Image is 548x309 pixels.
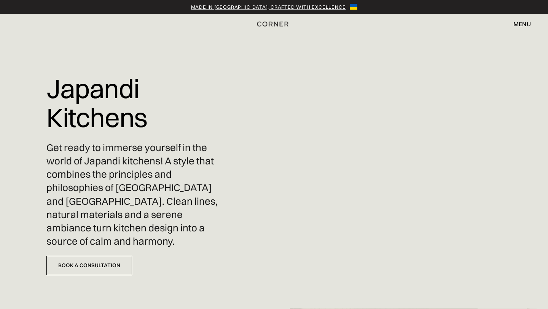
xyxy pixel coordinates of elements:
div: menu [506,18,531,30]
p: Get ready to immerse yourself in the world of Japandi kitchens! A style that combines the princip... [46,141,223,248]
a: home [251,19,297,29]
div: menu [513,21,531,27]
a: Book a Consultation [46,256,132,275]
a: Made in [GEOGRAPHIC_DATA], crafted with excellence [191,3,346,11]
h1: Japandi Kitchens [46,68,223,137]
